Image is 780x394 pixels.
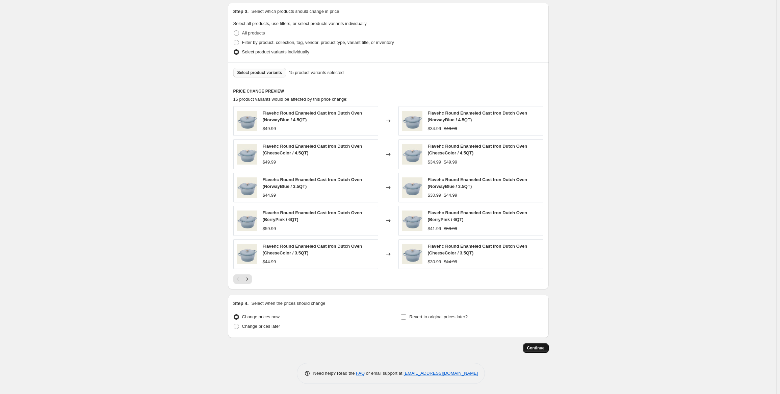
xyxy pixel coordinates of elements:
div: $59.99 [263,225,276,232]
img: 512wcqTzpdL_03901d8e-7ef3-444a-9942-c4161e74a1b4_80x.jpg [402,244,422,264]
strike: $49.99 [444,125,457,132]
span: Flavehc Round Enameled Cast Iron Dutch Oven (NorwayBlue / 4.5QT) [263,110,362,122]
img: 512wcqTzpdL_03901d8e-7ef3-444a-9942-c4161e74a1b4_80x.jpg [237,177,257,198]
span: Select product variants individually [242,49,309,54]
a: [EMAIL_ADDRESS][DOMAIN_NAME] [404,371,478,376]
img: 512wcqTzpdL_03901d8e-7ef3-444a-9942-c4161e74a1b4_80x.jpg [237,211,257,231]
button: Continue [523,343,549,353]
a: FAQ [356,371,365,376]
span: Change prices now [242,314,280,319]
img: 512wcqTzpdL_03901d8e-7ef3-444a-9942-c4161e74a1b4_80x.jpg [402,177,422,198]
h2: Step 4. [233,300,249,307]
span: Continue [527,345,545,351]
span: Flavehc Round Enameled Cast Iron Dutch Oven (NorwayBlue / 3.5QT) [263,177,362,189]
h6: PRICE CHANGE PREVIEW [233,89,543,94]
span: 15 product variants would be affected by this price change: [233,97,348,102]
strike: $44.99 [444,192,457,199]
div: $41.99 [428,225,441,232]
div: $44.99 [263,192,276,199]
span: Select product variants [237,70,282,75]
strike: $59.99 [444,225,457,232]
span: Need help? Read the [313,371,356,376]
div: $49.99 [263,125,276,132]
div: $49.99 [263,159,276,166]
span: Revert to original prices later? [409,314,468,319]
span: Flavehc Round Enameled Cast Iron Dutch Oven (BerryPink / 6QT) [428,210,527,222]
img: 512wcqTzpdL_03901d8e-7ef3-444a-9942-c4161e74a1b4_80x.jpg [402,111,422,131]
p: Select which products should change in price [251,8,339,15]
span: Flavehc Round Enameled Cast Iron Dutch Oven (CheeseColor / 3.5QT) [428,244,527,255]
span: Flavehc Round Enameled Cast Iron Dutch Oven (CheeseColor / 3.5QT) [263,244,362,255]
p: Select when the prices should change [251,300,325,307]
span: All products [242,30,265,35]
div: $30.99 [428,258,441,265]
button: Next [242,274,252,284]
div: $30.99 [428,192,441,199]
div: $44.99 [263,258,276,265]
span: Flavehc Round Enameled Cast Iron Dutch Oven (NorwayBlue / 3.5QT) [428,177,527,189]
img: 512wcqTzpdL_03901d8e-7ef3-444a-9942-c4161e74a1b4_80x.jpg [237,144,257,165]
span: or email support at [365,371,404,376]
span: Flavehc Round Enameled Cast Iron Dutch Oven (CheeseColor / 4.5QT) [263,144,362,155]
span: Select all products, use filters, or select products variants individually [233,21,367,26]
strike: $49.99 [444,159,457,166]
div: $34.99 [428,159,441,166]
span: 15 product variants selected [289,69,344,76]
button: Select product variants [233,68,286,77]
img: 512wcqTzpdL_03901d8e-7ef3-444a-9942-c4161e74a1b4_80x.jpg [237,244,257,264]
img: 512wcqTzpdL_03901d8e-7ef3-444a-9942-c4161e74a1b4_80x.jpg [402,211,422,231]
span: Flavehc Round Enameled Cast Iron Dutch Oven (CheeseColor / 4.5QT) [428,144,527,155]
h2: Step 3. [233,8,249,15]
img: 512wcqTzpdL_03901d8e-7ef3-444a-9942-c4161e74a1b4_80x.jpg [402,144,422,165]
span: Flavehc Round Enameled Cast Iron Dutch Oven (NorwayBlue / 4.5QT) [428,110,527,122]
nav: Pagination [233,274,252,284]
div: $34.99 [428,125,441,132]
span: Change prices later [242,324,280,329]
strike: $44.99 [444,258,457,265]
span: Flavehc Round Enameled Cast Iron Dutch Oven (BerryPink / 6QT) [263,210,362,222]
span: Filter by product, collection, tag, vendor, product type, variant title, or inventory [242,40,394,45]
img: 512wcqTzpdL_03901d8e-7ef3-444a-9942-c4161e74a1b4_80x.jpg [237,111,257,131]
